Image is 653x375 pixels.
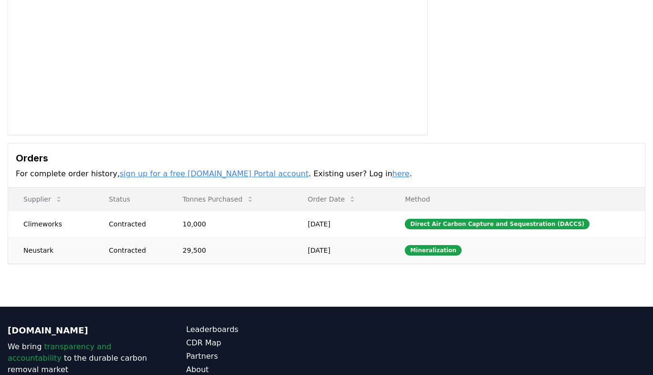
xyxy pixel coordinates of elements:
[397,194,637,204] p: Method
[186,351,326,362] a: Partners
[293,211,390,237] td: [DATE]
[16,168,637,180] p: For complete order history, . Existing user? Log in .
[120,169,309,178] a: sign up for a free [DOMAIN_NAME] Portal account
[16,151,637,165] h3: Orders
[16,190,70,209] button: Supplier
[101,194,160,204] p: Status
[186,337,326,349] a: CDR Map
[109,246,160,255] div: Contracted
[168,237,293,263] td: 29,500
[8,342,111,363] span: transparency and accountability
[392,169,410,178] a: here
[186,324,326,335] a: Leaderboards
[293,237,390,263] td: [DATE]
[175,190,262,209] button: Tonnes Purchased
[168,211,293,237] td: 10,000
[8,211,94,237] td: Climeworks
[405,245,462,256] div: Mineralization
[8,324,148,337] p: [DOMAIN_NAME]
[405,219,590,229] div: Direct Air Carbon Capture and Sequestration (DACCS)
[109,219,160,229] div: Contracted
[8,237,94,263] td: Neustark
[300,190,364,209] button: Order Date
